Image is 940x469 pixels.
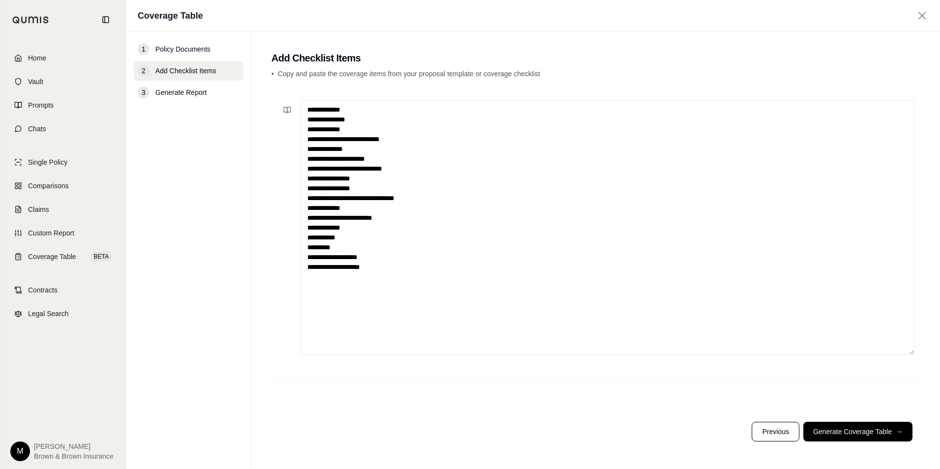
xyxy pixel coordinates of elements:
[752,422,799,441] button: Previous
[34,451,114,461] span: Brown & Brown Insurance
[138,87,149,98] div: 3
[28,228,74,238] span: Custom Report
[34,441,114,451] span: [PERSON_NAME]
[6,118,119,140] a: Chats
[6,246,119,267] a: Coverage TableBETA
[10,441,30,461] div: M
[98,12,114,28] button: Collapse sidebar
[28,53,46,63] span: Home
[28,77,43,87] span: Vault
[6,71,119,92] a: Vault
[6,151,119,173] a: Single Policy
[28,157,67,167] span: Single Policy
[896,427,903,437] span: →
[138,9,203,23] h1: Coverage Table
[6,303,119,324] a: Legal Search
[155,44,210,54] span: Policy Documents
[28,181,68,191] span: Comparisons
[271,70,274,78] span: •
[138,43,149,55] div: 1
[6,175,119,197] a: Comparisons
[6,94,119,116] a: Prompts
[6,279,119,301] a: Contracts
[91,252,112,262] span: BETA
[271,51,920,65] h2: Add Checklist Items
[28,100,54,110] span: Prompts
[6,222,119,244] a: Custom Report
[138,65,149,77] div: 2
[155,88,206,97] span: Generate Report
[28,205,49,214] span: Claims
[803,422,912,441] button: Generate Coverage Table→
[6,199,119,220] a: Claims
[155,66,216,76] span: Add Checklist Items
[278,70,540,78] span: Copy and paste the coverage items from your proposal template or coverage checklist
[28,285,58,295] span: Contracts
[28,252,76,262] span: Coverage Table
[6,47,119,69] a: Home
[28,124,46,134] span: Chats
[12,16,49,24] img: Qumis Logo
[28,309,69,319] span: Legal Search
